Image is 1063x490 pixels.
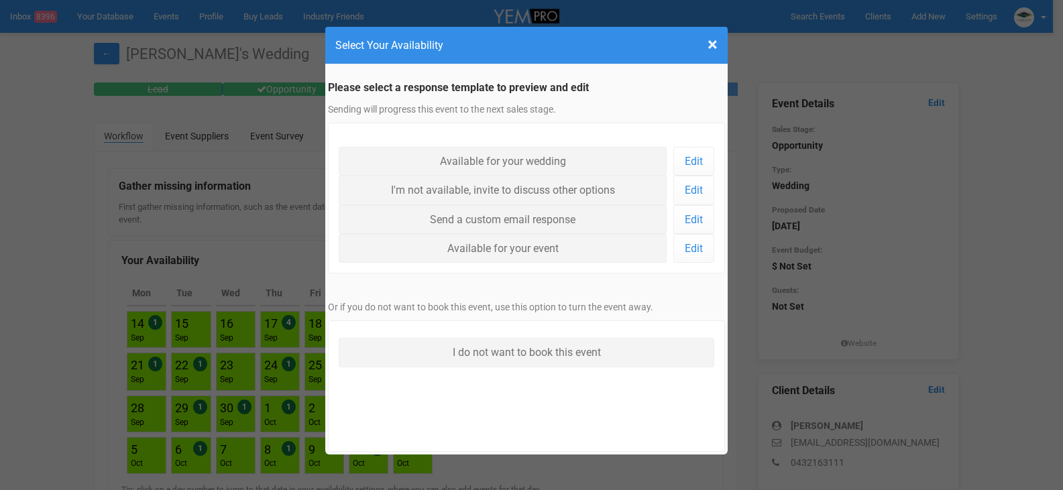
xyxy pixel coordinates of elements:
[328,80,725,96] legend: Please select a response template to preview and edit
[673,234,714,263] a: Edit
[673,176,714,204] a: Edit
[708,34,718,56] span: ×
[673,205,714,234] a: Edit
[335,37,718,54] h4: Select Your Availability
[339,338,714,367] a: I do not want to book this event
[339,176,667,204] a: I'm not available, invite to discuss other options
[339,147,667,176] a: Available for your wedding
[339,234,667,263] a: Available for your event
[328,300,725,314] p: Or if you do not want to book this event, use this option to turn the event away.
[328,103,725,116] p: Sending will progress this event to the next sales stage.
[673,147,714,176] a: Edit
[339,205,667,234] a: Send a custom email response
